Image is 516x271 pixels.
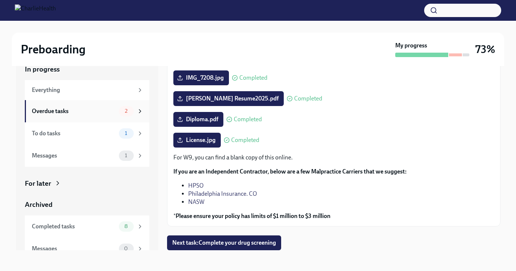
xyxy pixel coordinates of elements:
div: To do tasks [32,129,116,138]
a: Archived [25,200,149,209]
a: Philadelphia Insurance. CO [188,190,257,197]
span: 2 [120,108,132,114]
label: Diploma.pdf [173,112,223,127]
img: CharlieHealth [15,4,56,16]
a: Everything [25,80,149,100]
div: Overdue tasks [32,107,116,115]
label: License.jpg [173,133,221,148]
button: Next task:Complete your drug screening [167,235,281,250]
span: [PERSON_NAME] Resume2025.pdf [179,95,279,102]
a: Messages0 [25,238,149,260]
strong: My progress [395,42,427,50]
label: IMG_7208.jpg [173,70,229,85]
label: [PERSON_NAME] Resume2025.pdf [173,91,284,106]
a: Overdue tasks2 [25,100,149,122]
span: Completed [239,75,267,81]
span: 0 [120,246,132,251]
h3: 73% [475,43,495,56]
a: HPSO [188,182,204,189]
div: For later [25,179,51,188]
a: For later [25,179,149,188]
div: Messages [32,152,116,160]
strong: If you are an Independent Contractor, below are a few Malpractice Carriers that we suggest: [173,168,407,175]
div: Completed tasks [32,222,116,231]
span: IMG_7208.jpg [179,74,224,82]
span: 1 [120,153,132,158]
strong: Please ensure your policy has limits of $1 million to $3 million [176,212,330,219]
h2: Preboarding [21,42,86,57]
span: Next task : Complete your drug screening [172,239,276,247]
a: In progress [25,65,149,74]
span: Completed [294,96,322,102]
a: Messages1 [25,145,149,167]
div: Everything [32,86,134,94]
span: License.jpg [179,136,216,144]
span: 8 [120,224,132,229]
a: NASW [188,198,204,205]
a: Completed tasks8 [25,215,149,238]
a: To do tasks1 [25,122,149,145]
p: For W9, you can find a blank copy of this online. [173,153,494,162]
span: Completed [234,116,262,122]
span: 1 [120,130,132,136]
span: Completed [231,137,259,143]
span: Diploma.pdf [179,116,218,123]
div: Messages [32,245,116,253]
